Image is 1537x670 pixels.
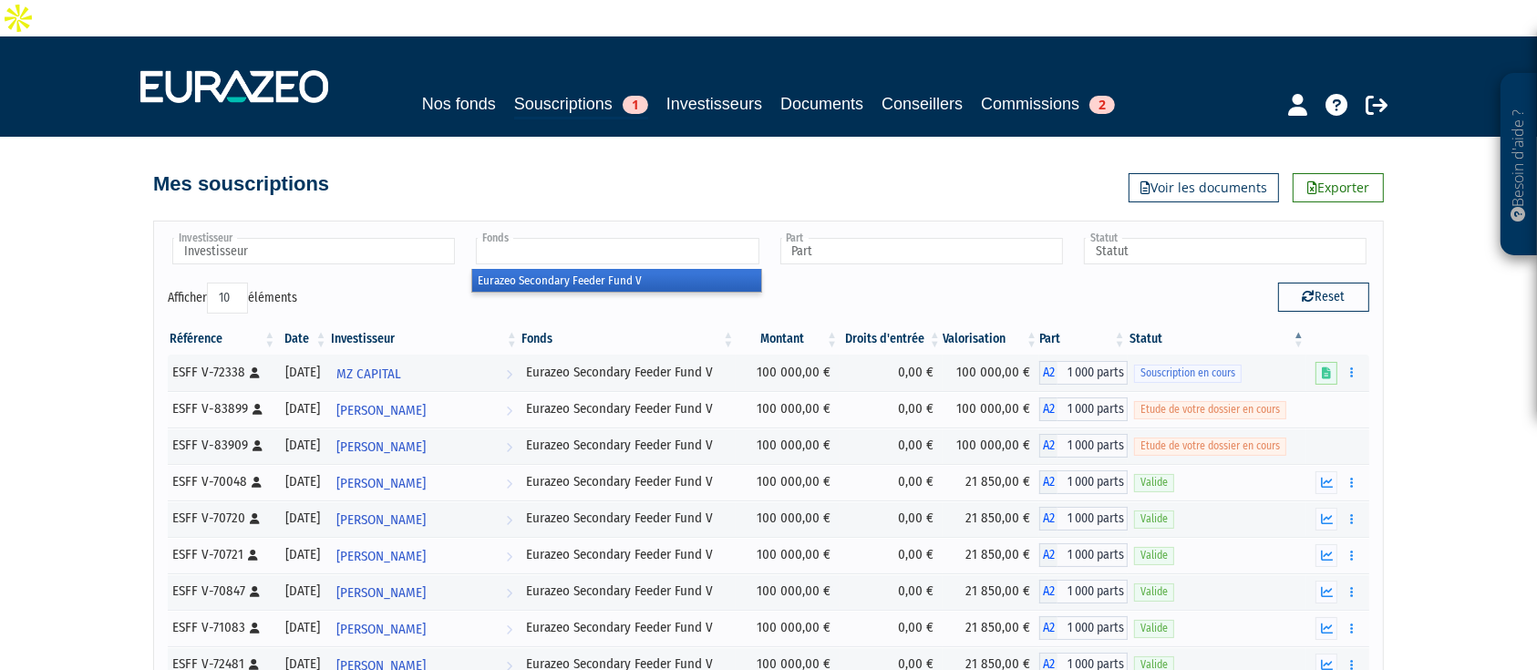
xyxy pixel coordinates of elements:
[506,430,512,464] i: Voir l'investisseur
[329,537,520,573] a: [PERSON_NAME]
[336,503,426,537] span: [PERSON_NAME]
[1134,583,1174,601] span: Valide
[329,573,520,610] a: [PERSON_NAME]
[840,464,943,500] td: 0,00 €
[943,391,1039,428] td: 100 000,00 €
[506,394,512,428] i: Voir l'investisseur
[1057,616,1127,640] span: 1 000 parts
[943,355,1039,391] td: 100 000,00 €
[336,357,401,391] span: MZ CAPITAL
[526,363,729,382] div: Eurazeo Secondary Feeder Fund V
[252,477,262,488] i: [Français] Personne physique
[666,91,762,117] a: Investisseurs
[284,472,322,491] div: [DATE]
[1057,580,1127,603] span: 1 000 parts
[172,399,271,418] div: ESFF V-83899
[336,540,426,573] span: [PERSON_NAME]
[284,545,322,564] div: [DATE]
[943,537,1039,573] td: 21 850,00 €
[1134,365,1242,382] span: Souscription en cours
[172,618,271,637] div: ESFF V-71083
[1128,324,1306,355] th: Statut : activer pour trier la colonne par ordre d&eacute;croissant
[1039,507,1127,531] div: A2 - Eurazeo Secondary Feeder Fund V
[329,428,520,464] a: [PERSON_NAME]
[506,540,512,573] i: Voir l'investisseur
[172,436,271,455] div: ESFF V-83909
[250,513,260,524] i: [Français] Personne physique
[780,91,863,117] a: Documents
[1134,547,1174,564] span: Valide
[250,623,260,634] i: [Français] Personne physique
[840,391,943,428] td: 0,00 €
[207,283,248,314] select: Afficheréléments
[172,582,271,601] div: ESFF V-70847
[1039,470,1057,494] span: A2
[506,467,512,500] i: Voir l'investisseur
[329,464,520,500] a: [PERSON_NAME]
[329,500,520,537] a: [PERSON_NAME]
[1039,616,1127,640] div: A2 - Eurazeo Secondary Feeder Fund V
[526,545,729,564] div: Eurazeo Secondary Feeder Fund V
[336,613,426,646] span: [PERSON_NAME]
[736,610,840,646] td: 100 000,00 €
[1134,438,1286,455] span: Etude de votre dossier en cours
[168,283,297,314] label: Afficher éléments
[1039,616,1057,640] span: A2
[250,367,260,378] i: [Français] Personne physique
[526,399,729,418] div: Eurazeo Secondary Feeder Fund V
[472,269,760,292] li: Eurazeo Secondary Feeder Fund V
[514,91,648,119] a: Souscriptions1
[840,610,943,646] td: 0,00 €
[249,659,259,670] i: [Français] Personne physique
[506,613,512,646] i: Voir l'investisseur
[943,573,1039,610] td: 21 850,00 €
[526,472,729,491] div: Eurazeo Secondary Feeder Fund V
[1134,474,1174,491] span: Valide
[1039,397,1127,421] div: A2 - Eurazeo Secondary Feeder Fund V
[1039,580,1127,603] div: A2 - Eurazeo Secondary Feeder Fund V
[422,91,496,117] a: Nos fonds
[1057,434,1127,458] span: 1 000 parts
[284,509,322,528] div: [DATE]
[153,173,329,195] h4: Mes souscriptions
[943,610,1039,646] td: 21 850,00 €
[981,91,1115,117] a: Commissions2
[1039,580,1057,603] span: A2
[882,91,963,117] a: Conseillers
[172,509,271,528] div: ESFF V-70720
[1039,470,1127,494] div: A2 - Eurazeo Secondary Feeder Fund V
[526,436,729,455] div: Eurazeo Secondary Feeder Fund V
[1057,507,1127,531] span: 1 000 parts
[736,355,840,391] td: 100 000,00 €
[336,430,426,464] span: [PERSON_NAME]
[736,573,840,610] td: 100 000,00 €
[840,500,943,537] td: 0,00 €
[284,363,322,382] div: [DATE]
[1089,96,1115,114] span: 2
[168,324,277,355] th: Référence : activer pour trier la colonne par ordre croissant
[140,70,328,103] img: 1732889491-logotype_eurazeo_blanc_rvb.png
[329,391,520,428] a: [PERSON_NAME]
[329,610,520,646] a: [PERSON_NAME]
[1039,434,1057,458] span: A2
[1039,543,1127,567] div: A2 - Eurazeo Secondary Feeder Fund V
[526,582,729,601] div: Eurazeo Secondary Feeder Fund V
[736,464,840,500] td: 100 000,00 €
[1039,361,1057,385] span: A2
[336,467,426,500] span: [PERSON_NAME]
[336,394,426,428] span: [PERSON_NAME]
[943,324,1039,355] th: Valorisation: activer pour trier la colonne par ordre croissant
[284,618,322,637] div: [DATE]
[943,500,1039,537] td: 21 850,00 €
[1057,397,1127,421] span: 1 000 parts
[1129,173,1279,202] a: Voir les documents
[506,357,512,391] i: Voir l'investisseur
[284,399,322,418] div: [DATE]
[526,618,729,637] div: Eurazeo Secondary Feeder Fund V
[172,545,271,564] div: ESFF V-70721
[172,472,271,491] div: ESFF V-70048
[329,355,520,391] a: MZ CAPITAL
[736,391,840,428] td: 100 000,00 €
[1039,397,1057,421] span: A2
[506,503,512,537] i: Voir l'investisseur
